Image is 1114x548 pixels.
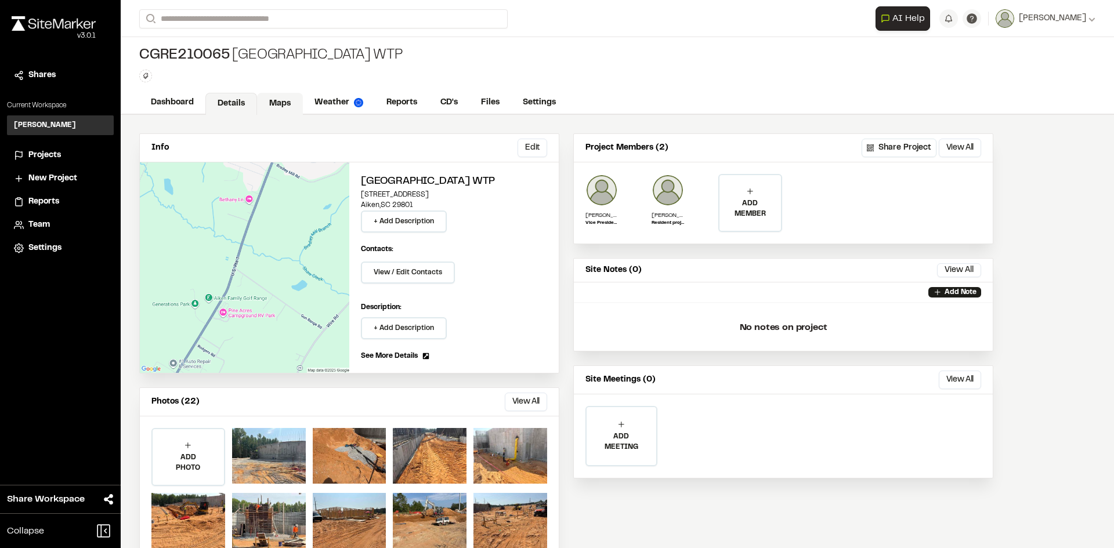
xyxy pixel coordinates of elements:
a: CD's [429,92,469,114]
button: View All [939,371,981,389]
a: Shares [14,69,107,82]
p: Current Workspace [7,100,114,111]
button: View All [939,139,981,157]
img: Daniel Mosher [585,174,618,206]
button: Edit Tags [139,70,152,82]
a: Maps [257,93,303,115]
div: Oh geez...please don't... [12,31,96,41]
span: AI Help [892,12,925,26]
p: ADD MEETING [587,431,656,452]
button: + Add Description [361,211,447,233]
a: Team [14,219,107,231]
a: Settings [511,92,567,114]
img: rebrand.png [12,16,96,31]
button: View All [505,393,547,411]
h3: [PERSON_NAME] [14,120,76,130]
img: precipai.png [354,98,363,107]
img: Donald Kahn [652,174,684,206]
span: Share Workspace [7,492,85,506]
a: Reports [375,92,429,114]
button: Search [139,9,160,28]
button: View / Edit Contacts [361,262,455,284]
a: Settings [14,242,107,255]
span: Settings [28,242,62,255]
p: Photos (22) [151,395,200,408]
p: [PERSON_NAME] [585,211,618,220]
span: Reports [28,195,59,208]
span: Projects [28,149,61,162]
h2: [GEOGRAPHIC_DATA] WTP [361,174,547,190]
span: New Project [28,172,77,185]
a: Reports [14,195,107,208]
div: [GEOGRAPHIC_DATA] WTP [139,46,403,65]
span: See More Details [361,351,418,361]
button: View All [937,263,981,277]
p: Site Meetings (0) [585,373,656,386]
button: Share Project [862,139,936,157]
p: [STREET_ADDRESS] [361,190,547,200]
p: No notes on project [583,309,983,346]
a: Weather [303,92,375,114]
div: Open AI Assistant [876,6,935,31]
p: Project Members (2) [585,141,668,154]
p: Description: [361,302,547,313]
p: Add Note [945,287,976,297]
a: New Project [14,172,107,185]
p: [PERSON_NAME] [652,211,684,220]
a: Dashboard [139,92,205,114]
span: Shares [28,69,56,82]
button: + Add Description [361,317,447,339]
span: Collapse [7,524,44,538]
button: Edit [518,139,547,157]
img: User [996,9,1014,28]
button: Open AI Assistant [876,6,930,31]
span: CGRE210065 [139,46,230,65]
p: Vice President [585,220,618,227]
p: ADD MEMBER [719,198,781,219]
a: Files [469,92,511,114]
p: Resident project Representative [652,220,684,227]
p: Contacts: [361,244,393,255]
p: Info [151,141,169,154]
p: Aiken , SC 29801 [361,200,547,211]
a: Projects [14,149,107,162]
span: Team [28,219,50,231]
p: ADD PHOTO [153,452,224,473]
a: Details [205,93,257,115]
span: [PERSON_NAME] [1019,12,1086,25]
p: Site Notes (0) [585,264,642,277]
button: [PERSON_NAME] [996,9,1095,28]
